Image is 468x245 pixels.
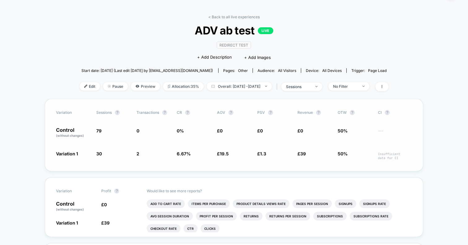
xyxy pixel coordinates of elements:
img: rebalance [168,85,170,88]
span: all devices [322,68,342,73]
li: Returns [240,212,262,220]
li: Checkout Rate [147,224,180,233]
span: £ [217,128,223,133]
span: | [275,82,281,91]
span: 0 [260,128,263,133]
li: Subscriptions Rate [350,212,392,220]
span: 30 [96,151,102,156]
img: end [362,86,365,87]
span: 6.67 % [177,151,191,156]
p: Would like to see more reports? [147,189,412,193]
span: Revenue [297,110,313,115]
span: £ [257,151,266,156]
button: ? [185,110,190,115]
span: Variation 1 [56,220,78,225]
button: ? [316,110,321,115]
span: 39 [300,151,306,156]
span: 0 % [177,128,184,133]
span: 1.3 [260,151,266,156]
img: edit [84,85,87,88]
span: ADV ab test [95,24,373,37]
span: Sessions [96,110,112,115]
span: Variation [56,110,90,115]
button: ? [350,110,355,115]
span: 50% [338,151,348,156]
span: OTW [338,110,372,115]
button: ? [114,189,119,194]
li: Avg Session Duration [147,212,193,220]
li: Clicks [201,224,219,233]
button: ? [385,110,390,115]
span: other [238,68,248,73]
span: Device: [301,68,346,73]
span: Start date: [DATE] (Last edit [DATE] by [EMAIL_ADDRESS][DOMAIN_NAME]) [81,68,213,73]
span: 0 [220,128,223,133]
span: Page Load [368,68,387,73]
li: Ctr [184,224,197,233]
button: ? [228,110,233,115]
a: < Back to all live experiences [208,15,260,19]
span: £ [101,220,110,225]
span: + Add Images [244,55,271,60]
div: sessions [286,84,311,89]
p: LIVE [258,27,273,34]
span: --- [378,129,412,138]
img: end [108,85,111,88]
li: Returns Per Session [266,212,310,220]
button: ? [268,110,273,115]
li: Add To Cart Rate [147,199,185,208]
div: Trigger: [351,68,387,73]
li: Signups [335,199,356,208]
span: CR [177,110,182,115]
img: end [265,86,267,87]
span: £ [101,202,107,207]
li: Product Details Views Rate [233,199,289,208]
li: Signups Rate [359,199,390,208]
div: Pages: [223,68,248,73]
span: Preview [131,82,160,91]
div: Audience: [258,68,296,73]
button: ? [115,110,120,115]
span: £ [297,151,306,156]
span: 19.5 [220,151,229,156]
span: Redirect Test [217,42,251,49]
span: Profit [101,189,111,193]
span: £ [217,151,229,156]
span: Allocation: 35% [163,82,204,91]
button: ? [162,110,167,115]
img: end [315,86,318,87]
div: No Filter [333,84,358,89]
span: CI [378,110,412,115]
img: calendar [211,85,215,88]
span: £ [297,128,303,133]
span: (without changes) [56,134,84,137]
span: 0 [136,128,139,133]
span: (without changes) [56,207,84,211]
span: 2 [136,151,139,156]
span: 39 [104,220,110,225]
li: Subscriptions [313,212,347,220]
span: AOV [217,110,225,115]
span: PSV [257,110,265,115]
span: £ [257,128,263,133]
span: All Visitors [278,68,296,73]
span: 0 [300,128,303,133]
li: Items Per Purchase [188,199,230,208]
span: + Add Description [197,54,232,60]
li: Pages Per Session [292,199,332,208]
span: Edit [80,82,100,91]
p: Control [56,127,90,138]
span: Insufficient data for CI [378,152,412,160]
span: Variation 1 [56,151,78,156]
span: Transactions [136,110,159,115]
span: 0 [104,202,107,207]
span: 79 [96,128,102,133]
span: Overall: [DATE] - [DATE] [207,82,272,91]
p: Control [56,201,95,212]
span: 50% [338,128,348,133]
li: Profit Per Session [196,212,237,220]
span: Pause [103,82,128,91]
span: Variation [56,189,90,194]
